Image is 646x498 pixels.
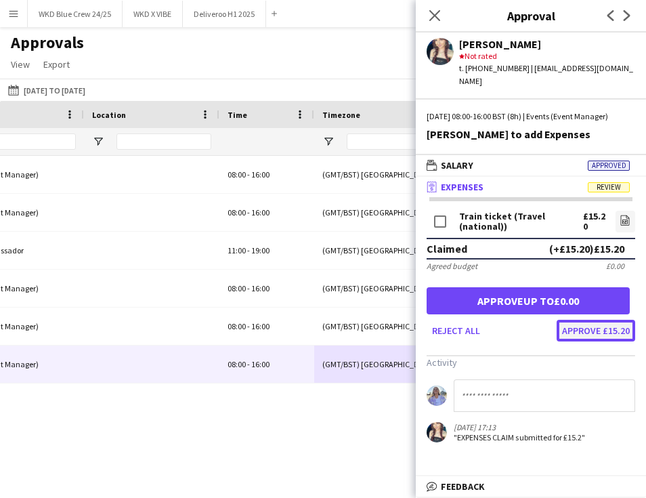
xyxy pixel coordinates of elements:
span: Feedback [441,480,485,493]
span: Export [43,58,70,70]
button: Approve £15.20 [557,320,635,341]
a: View [5,56,35,73]
button: Reject all [427,320,486,341]
h3: Activity [427,356,635,369]
div: £0.00 [606,261,624,271]
div: ExpensesReview [416,197,646,460]
mat-expansion-panel-header: SalaryApproved [416,155,646,175]
div: [DATE] 17:13 [454,422,585,432]
div: [DATE] 08:00-16:00 BST (8h) | Events (Event Manager) [427,110,635,123]
div: (GMT/BST) [GEOGRAPHIC_DATA] [314,156,470,193]
div: Not rated [459,50,635,62]
span: Location [92,110,126,120]
span: 08:00 [228,359,246,369]
button: WKD X VIBE [123,1,183,27]
div: Train ticket (Travel (national)) [459,211,583,232]
button: WKD Blue Crew 24/25 [28,1,123,27]
button: Open Filter Menu [92,136,104,148]
span: 08:00 [228,169,246,180]
span: - [247,169,250,180]
span: - [247,245,250,255]
div: [PERSON_NAME] [459,38,635,50]
div: (GMT/BST) [GEOGRAPHIC_DATA] [314,232,470,269]
span: 19:00 [251,245,270,255]
div: (GMT/BST) [GEOGRAPHIC_DATA] [314,194,470,231]
button: Approveup to£0.00 [427,287,630,314]
mat-expansion-panel-header: Feedback [416,476,646,497]
input: Location Filter Input [116,133,211,150]
div: (GMT/BST) [GEOGRAPHIC_DATA] [314,346,470,383]
button: [DATE] to [DATE] [5,82,88,98]
span: 11:00 [228,245,246,255]
span: Review [588,182,630,192]
div: (GMT/BST) [GEOGRAPHIC_DATA] [314,308,470,345]
span: - [247,207,250,217]
h3: Approval [416,7,646,24]
span: - [247,321,250,331]
div: Claimed [427,242,467,255]
span: 16:00 [251,169,270,180]
span: Time [228,110,247,120]
button: Deliveroo H1 2025 [183,1,266,27]
span: 08:00 [228,207,246,217]
span: 08:00 [228,321,246,331]
span: Approved [588,161,630,171]
app-user-avatar: Jessica Robinson [427,422,447,442]
div: (+£15.20) £15.20 [549,242,624,255]
div: "EXPENSES CLAIM submitted for £15.2" [454,432,585,442]
div: [PERSON_NAME] to add Expenses [427,128,635,140]
mat-expansion-panel-header: ExpensesReview [416,177,646,197]
div: t. [PHONE_NUMBER] | [EMAIL_ADDRESS][DOMAIN_NAME] [459,62,635,87]
button: Open Filter Menu [322,136,335,148]
a: Export [38,56,75,73]
div: (GMT/BST) [GEOGRAPHIC_DATA] [314,270,470,307]
span: - [247,283,250,293]
span: 16:00 [251,283,270,293]
span: View [11,58,30,70]
div: Agreed budget [427,261,477,271]
span: Expenses [441,181,483,193]
input: Timezone Filter Input [347,133,462,150]
span: - [247,359,250,369]
div: £15.20 [583,211,607,232]
span: Salary [441,159,473,171]
span: 08:00 [228,283,246,293]
span: 16:00 [251,359,270,369]
span: Timezone [322,110,360,120]
span: 16:00 [251,207,270,217]
span: 16:00 [251,321,270,331]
